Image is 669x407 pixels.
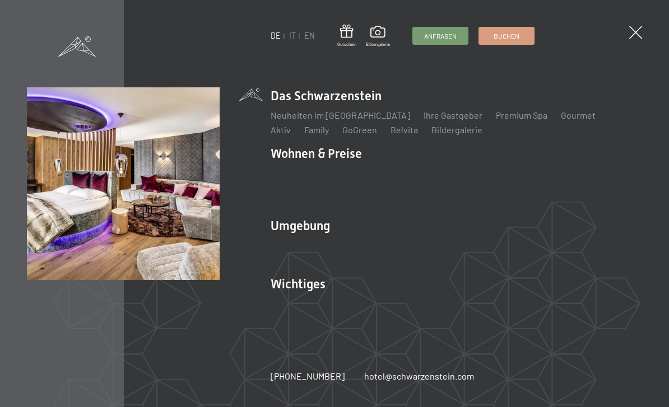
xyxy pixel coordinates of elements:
a: IT [289,31,296,40]
a: Buchen [479,27,534,44]
a: DE [271,31,281,40]
a: GoGreen [342,124,377,135]
span: Gutschein [337,41,356,48]
a: hotel@schwarzenstein.com [364,370,474,382]
span: Bildergalerie [366,41,390,48]
span: Anfragen [424,31,457,41]
a: Belvita [391,124,418,135]
span: Buchen [494,31,519,41]
a: Anfragen [413,27,468,44]
a: EN [304,31,315,40]
a: Aktiv [271,124,291,135]
a: Family [304,124,329,135]
a: Bildergalerie [431,124,482,135]
a: Premium Spa [496,110,547,120]
a: [PHONE_NUMBER] [271,370,345,382]
a: Bildergalerie [366,26,390,47]
a: Ihre Gastgeber [424,110,482,120]
a: Gutschein [337,25,356,48]
a: Neuheiten im [GEOGRAPHIC_DATA] [271,110,410,120]
span: [PHONE_NUMBER] [271,371,345,381]
a: Gourmet [561,110,596,120]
